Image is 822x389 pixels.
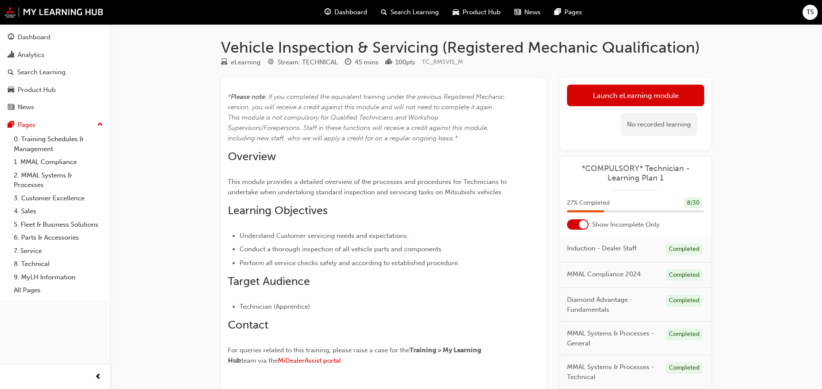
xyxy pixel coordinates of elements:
div: Completed [666,362,702,374]
a: 5. Fleet & Business Solutions [10,218,107,231]
a: All Pages [10,284,107,297]
a: news-iconNews [507,3,548,21]
span: Induction - Dealer Staff [567,244,636,253]
div: Pages [18,120,35,130]
a: 0. Training Schedules & Management [10,133,107,155]
div: 8 / 30 [684,197,702,209]
a: car-iconProduct Hub [446,3,507,21]
div: Completed [666,329,702,340]
span: Perform all service checks safely and according to established procedure. [239,259,460,267]
span: Diamond Advantage - Fundamentals [567,295,659,314]
button: TS [803,5,818,20]
h1: Vehicle Inspection & Servicing (Registered Mechanic Qualification) [221,38,711,57]
div: No recorded learning [620,113,697,136]
div: Product Hub [18,85,56,95]
button: DashboardAnalyticsSearch LearningProduct HubNews [3,28,107,117]
span: Show Incomplete Only [592,220,660,230]
a: search-iconSearch Learning [374,3,446,21]
span: pages-icon [554,7,561,18]
span: search-icon [381,7,387,18]
span: Learning resource code [422,58,463,66]
span: Dashboard [334,7,367,17]
a: 8. Technical [10,257,107,271]
img: mmal [4,6,104,18]
button: Pages [3,117,107,133]
span: Product Hub [463,7,501,17]
span: learningResourceType_ELEARNING-icon [221,59,227,66]
span: Understand Customer servicing needs and expectations. [239,232,409,240]
div: Duration [345,57,378,68]
a: *COMPULSORY* Technician - Learning Plan 1 [567,164,704,183]
div: 100 pts [395,57,415,67]
a: 6. Parts & Accessories [10,231,107,244]
span: News [524,7,541,17]
span: MMAL Systems & Processes - General [567,329,659,348]
div: Completed [666,269,702,281]
a: Launch eLearning module [567,85,704,106]
span: Conduct a thorough inspection of all vehicle parts and components. [239,245,443,253]
span: If you completed the equivalent training under the previous Registered Mechanic version, you will... [228,93,506,142]
span: guage-icon [324,7,331,18]
a: 2. MMAL Systems & Processes [10,169,107,192]
span: Pages [564,7,582,17]
span: Search Learning [391,7,439,17]
div: Analytics [18,50,44,60]
div: Dashboard [18,32,50,42]
div: Points [385,57,415,68]
a: guage-iconDashboard [318,3,374,21]
span: Contact [228,318,268,332]
span: This module provides a detailed overview of the processes and procedures for Technicians to under... [228,178,508,196]
span: car-icon [8,86,14,94]
div: Stream: TECHNICAL [277,57,338,67]
a: 7. Service [10,244,107,258]
span: TS [806,7,814,17]
span: guage-icon [8,34,14,41]
span: team via the [241,357,278,364]
span: Overview [228,150,276,163]
span: For queries related to this training, please raise a case for the [228,346,409,354]
span: prev-icon [95,372,101,383]
a: 3. Customer Excellence [10,192,107,205]
div: eLearning [231,57,261,67]
div: Stream [268,57,338,68]
span: Technician (Apprentice) [239,303,310,310]
span: target-icon [268,59,274,66]
a: News [3,99,107,115]
a: MiDealerAssist portal [278,357,341,364]
span: search-icon [8,69,14,76]
span: Learning Objectives [228,204,328,217]
span: pages-icon [8,121,14,129]
a: 9. MyLH Information [10,271,107,284]
span: Training > My Learning Hub [228,346,482,364]
a: pages-iconPages [548,3,589,21]
span: podium-icon [385,59,392,66]
span: MMAL Systems & Processes - Technical [567,362,659,382]
a: 4. Sales [10,205,107,218]
span: 27 % Completed [567,198,610,208]
span: chart-icon [8,51,14,59]
span: clock-icon [345,59,351,66]
div: Completed [666,244,702,255]
div: 45 mins [355,57,378,67]
a: Product Hub [3,82,107,98]
span: news-icon [8,104,14,111]
span: news-icon [514,7,521,18]
div: Completed [666,295,702,307]
a: 1. MMAL Compliance [10,155,107,169]
a: Dashboard [3,29,107,45]
span: Please note: ​ [231,93,268,101]
div: News [18,102,34,112]
a: Search Learning [3,64,107,80]
div: Search Learning [17,67,66,77]
span: . [341,357,343,364]
a: Analytics [3,47,107,63]
span: up-icon [97,119,103,130]
div: Type [221,57,261,68]
span: MMAL Compliance 2024 [567,269,641,279]
span: car-icon [453,7,459,18]
span: Target Audience [228,275,310,288]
